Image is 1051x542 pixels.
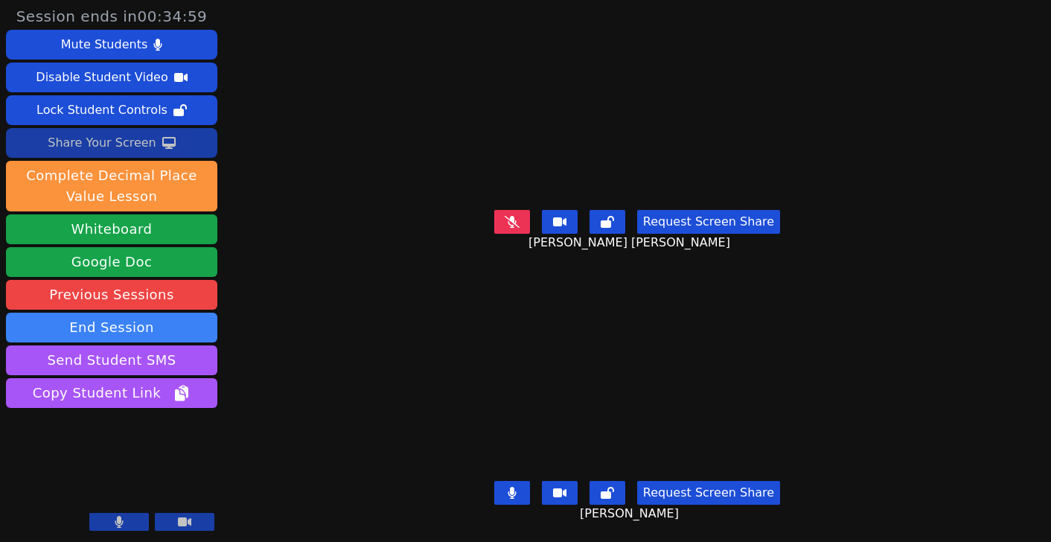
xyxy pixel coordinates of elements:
[6,63,217,92] button: Disable Student Video
[6,378,217,408] button: Copy Student Link
[6,247,217,277] a: Google Doc
[6,30,217,60] button: Mute Students
[6,280,217,310] a: Previous Sessions
[6,313,217,342] button: End Session
[6,95,217,125] button: Lock Student Controls
[6,161,217,211] button: Complete Decimal Place Value Lesson
[528,234,734,252] span: [PERSON_NAME] [PERSON_NAME]
[61,33,147,57] div: Mute Students
[36,98,167,122] div: Lock Student Controls
[6,345,217,375] button: Send Student SMS
[637,481,780,505] button: Request Screen Share
[33,383,191,404] span: Copy Student Link
[36,66,167,89] div: Disable Student Video
[6,214,217,244] button: Whiteboard
[637,210,780,234] button: Request Screen Share
[138,7,208,25] time: 00:34:59
[580,505,683,523] span: [PERSON_NAME]
[48,131,156,155] div: Share Your Screen
[16,6,208,27] span: Session ends in
[6,128,217,158] button: Share Your Screen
